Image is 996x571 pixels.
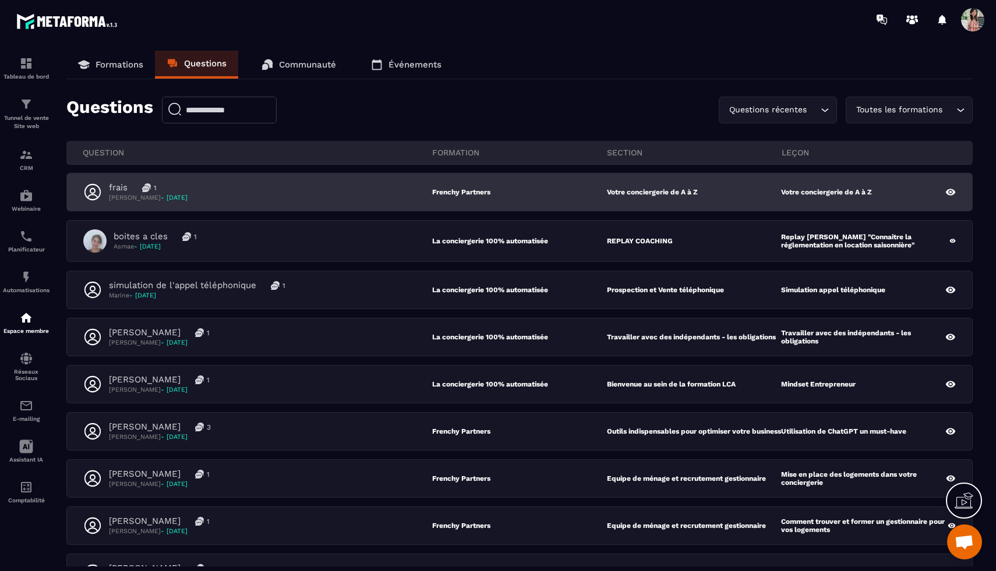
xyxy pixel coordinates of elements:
a: automationsautomationsAutomatisations [3,261,50,302]
p: Replay [PERSON_NAME] "Connaitre la réglementation en location saisonnière" [781,233,949,249]
img: automations [19,189,33,203]
p: Asmae [114,242,197,251]
p: section [607,147,782,158]
p: Votre conciergerie de A à Z [607,188,698,196]
span: - [DATE] [161,433,188,441]
img: formation [19,148,33,162]
img: messages [182,232,191,241]
p: frais [109,182,128,193]
p: Tunnel de vente Site web [3,114,50,130]
div: Search for option [846,97,973,123]
a: accountantaccountantComptabilité [3,471,50,512]
p: 1 [282,281,285,290]
div: Search for option [719,97,837,123]
a: Formations [66,51,155,79]
p: Événements [388,59,442,70]
a: Questions [155,51,238,79]
p: Questions [184,58,227,69]
span: - [DATE] [161,480,188,488]
p: E-mailing [3,416,50,422]
p: [PERSON_NAME] [109,385,210,394]
p: La conciergerie 100% automatisée [432,286,607,294]
span: - [DATE] [161,339,188,346]
a: social-networksocial-networkRéseaux Sociaux [3,343,50,390]
img: formation [19,56,33,70]
input: Search for option [945,104,953,116]
p: Planificateur [3,246,50,253]
a: Événements [359,51,453,79]
p: Equipe de ménage et recrutement gestionnaire [607,522,766,530]
span: Questions récentes [726,104,809,116]
p: [PERSON_NAME] [109,193,188,202]
p: Communauté [279,59,336,70]
p: Réseaux Sociaux [3,368,50,381]
img: messages [195,517,204,526]
p: QUESTION [83,147,432,158]
p: 1 [194,232,197,242]
p: [PERSON_NAME] [109,527,210,535]
p: [PERSON_NAME] [109,516,181,527]
p: 1 [154,183,157,193]
p: 1 [207,375,210,385]
p: 1 [207,470,210,479]
p: Mise en place des logements dans votre conciergerie [781,470,946,487]
img: messages [271,281,280,290]
p: La conciergerie 100% automatisée [432,380,607,388]
p: Espace membre [3,328,50,334]
p: Bienvenue au sein de la formation LCA [607,380,736,388]
span: Toutes les formations [853,104,945,116]
p: simulation de l'appel téléphonique [109,280,256,291]
p: Mindset Entrepreneur [781,380,856,388]
p: Outils indispensables pour optimiser votre business [607,427,781,435]
span: - [DATE] [134,243,161,250]
img: messages [195,375,204,384]
img: messages [195,423,204,431]
a: formationformationTunnel de vente Site web [3,88,50,139]
p: Marine [109,291,285,300]
a: automationsautomationsWebinaire [3,180,50,221]
p: Votre conciergerie de A à Z [781,188,872,196]
p: Frenchy Partners [432,427,607,435]
p: [PERSON_NAME] [109,338,210,347]
p: FORMATION [432,147,607,158]
a: formationformationTableau de bord [3,48,50,88]
a: Assistant IA [3,431,50,471]
span: - [DATE] [161,527,188,535]
img: accountant [19,480,33,494]
img: automations [19,270,33,284]
a: schedulerschedulerPlanificateur [3,221,50,261]
p: boites a cles [114,231,168,242]
p: Tableau de bord [3,73,50,80]
p: 1 [207,328,210,338]
img: logo [16,10,121,32]
img: messages [195,470,204,478]
p: Equipe de ménage et recrutement gestionnaire [607,474,766,483]
p: Webinaire [3,205,50,212]
p: [PERSON_NAME] [109,421,181,432]
p: Prospection et Vente téléphonique [607,286,724,294]
p: La conciergerie 100% automatisée [432,237,607,245]
p: [PERSON_NAME] [109,374,181,385]
p: Utilisation de ChatGPT un must-have [781,427,906,435]
p: Automatisations [3,287,50,293]
a: Communauté [250,51,348,79]
a: emailemailE-mailing [3,390,50,431]
p: Comment trouver et former un gestionnaire pour vos logements [781,517,948,534]
a: formationformationCRM [3,139,50,180]
img: social-network [19,352,33,366]
p: [PERSON_NAME] [109,327,181,338]
p: [PERSON_NAME] [109,480,210,488]
img: messages [195,328,204,337]
p: Travailler avec des indépendants - les obligations [781,329,945,345]
p: 1 [207,517,210,526]
p: 3 [207,423,211,432]
span: - [DATE] [161,386,188,393]
p: CRM [3,165,50,171]
span: - [DATE] [161,194,188,201]
p: [PERSON_NAME] [109,469,181,480]
img: messages [142,183,151,192]
img: automations [19,311,33,325]
p: REPLAY COACHING [607,237,673,245]
p: La conciergerie 100% automatisée [432,333,607,341]
p: Comptabilité [3,497,50,503]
